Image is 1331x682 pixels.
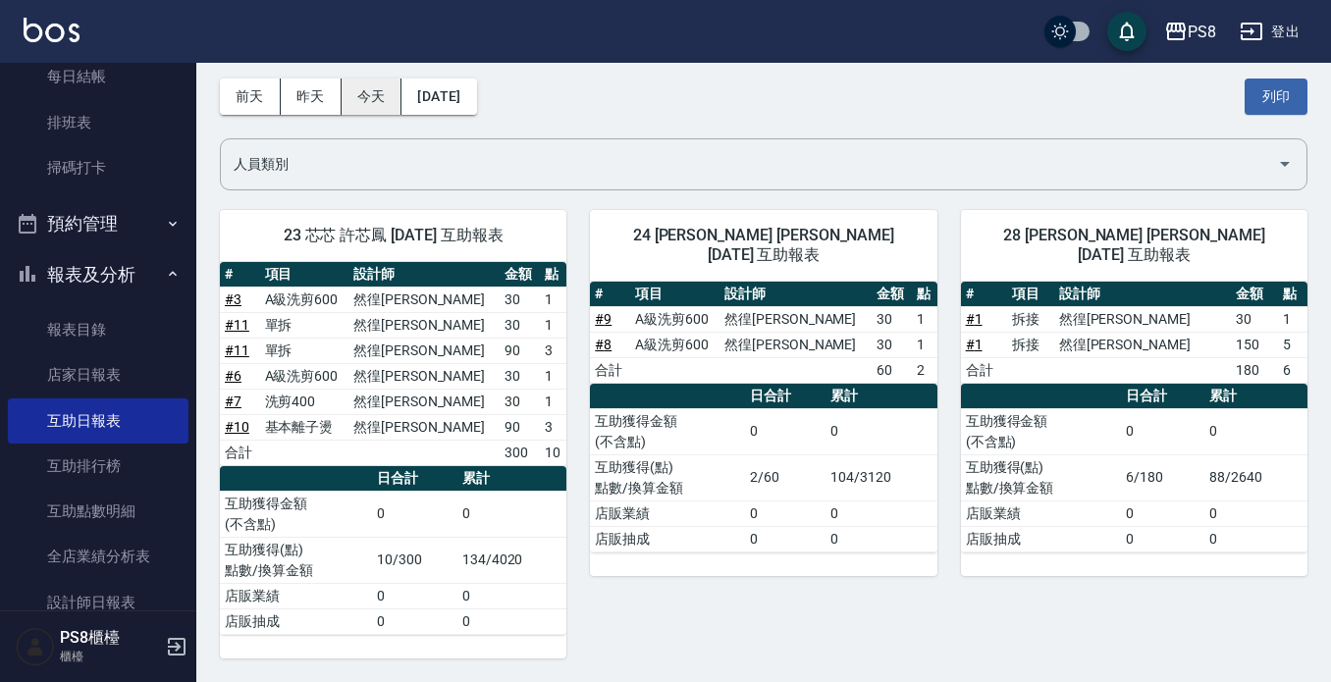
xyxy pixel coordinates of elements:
td: 店販抽成 [590,526,745,551]
td: 1 [540,287,567,312]
button: 前天 [220,79,281,115]
td: 0 [1204,500,1307,526]
th: 累計 [825,384,936,409]
th: 點 [1278,282,1307,307]
td: 30 [500,389,540,414]
td: 30 [1231,306,1278,332]
th: 項目 [1007,282,1054,307]
td: 然徨[PERSON_NAME] [1054,306,1232,332]
td: 單拆 [260,312,348,338]
a: #11 [225,317,249,333]
a: 互助點數明細 [8,489,188,534]
td: 5 [1278,332,1307,357]
td: 互助獲得(點) 點數/換算金額 [961,454,1122,500]
td: 30 [500,312,540,338]
a: #8 [595,337,612,352]
th: # [220,262,260,288]
a: 排班表 [8,100,188,145]
th: 設計師 [719,282,872,307]
td: 0 [1121,526,1204,551]
input: 人員名稱 [229,147,1269,182]
button: 昨天 [281,79,342,115]
td: 30 [872,306,912,332]
a: #1 [966,311,983,327]
th: 項目 [630,282,719,307]
td: 拆接 [1007,332,1054,357]
a: 互助日報表 [8,398,188,444]
button: Open [1269,148,1301,180]
td: 1 [1278,306,1307,332]
td: 6/180 [1121,454,1204,500]
a: 互助排行榜 [8,444,188,489]
td: 3 [540,414,567,440]
td: 洗剪400 [260,389,348,414]
td: 0 [1121,408,1204,454]
td: 0 [372,583,457,608]
button: 今天 [342,79,402,115]
td: 30 [872,332,912,357]
td: 0 [457,608,567,634]
th: 日合計 [1121,384,1204,409]
td: 互助獲得金額 (不含點) [590,408,745,454]
td: A級洗剪600 [630,306,719,332]
button: save [1107,12,1146,51]
td: 0 [372,608,457,634]
td: 互助獲得(點) 點數/換算金額 [590,454,745,500]
td: 然徨[PERSON_NAME] [348,287,500,312]
th: 金額 [872,282,912,307]
td: A級洗剪600 [260,287,348,312]
td: 30 [500,363,540,389]
h5: PS8櫃檯 [60,628,160,648]
td: 基本離子燙 [260,414,348,440]
td: A級洗剪600 [630,332,719,357]
table: a dense table [220,262,566,466]
th: 項目 [260,262,348,288]
a: #10 [225,419,249,435]
th: 累計 [457,466,567,492]
a: 每日結帳 [8,54,188,99]
th: 累計 [1204,384,1307,409]
button: 登出 [1232,14,1307,50]
td: 0 [825,526,936,551]
span: 28 [PERSON_NAME] [PERSON_NAME] [DATE] 互助報表 [985,226,1284,265]
td: 1 [540,363,567,389]
td: 90 [500,414,540,440]
button: 預約管理 [8,198,188,249]
td: 300 [500,440,540,465]
img: Logo [24,18,80,42]
a: #7 [225,393,241,409]
td: 180 [1231,357,1278,383]
td: 1 [540,312,567,338]
span: 23 芯芯 許芯鳳 [DATE] 互助報表 [243,226,543,245]
td: 6 [1278,357,1307,383]
a: #3 [225,291,241,307]
a: 店家日報表 [8,352,188,397]
td: 0 [745,408,825,454]
td: 店販業績 [220,583,372,608]
td: 店販業績 [590,500,745,526]
td: 2/60 [745,454,825,500]
td: 互助獲得(點) 點數/換算金額 [220,537,372,583]
td: 合計 [590,357,630,383]
td: 1 [912,306,937,332]
td: 然徨[PERSON_NAME] [348,312,500,338]
td: 1 [912,332,937,357]
td: 然徨[PERSON_NAME] [719,332,872,357]
button: 列印 [1245,79,1307,115]
th: 金額 [1231,282,1278,307]
th: 日合計 [372,466,457,492]
a: 全店業績分析表 [8,534,188,579]
a: #1 [966,337,983,352]
td: 0 [1121,500,1204,526]
a: 報表目錄 [8,307,188,352]
td: 然徨[PERSON_NAME] [719,306,872,332]
td: 然徨[PERSON_NAME] [348,363,500,389]
td: 0 [1204,408,1307,454]
td: 店販抽成 [961,526,1122,551]
td: 2 [912,357,937,383]
td: 店販抽成 [220,608,372,634]
button: PS8 [1156,12,1224,52]
td: 10/300 [372,537,457,583]
td: 然徨[PERSON_NAME] [348,389,500,414]
a: 掃碼打卡 [8,145,188,190]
